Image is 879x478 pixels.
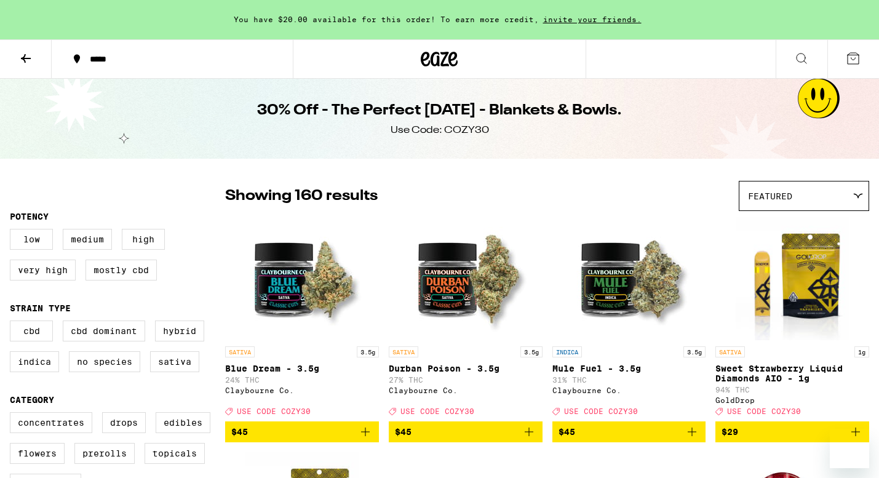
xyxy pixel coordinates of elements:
[10,229,53,250] label: Low
[854,346,869,357] p: 1g
[86,260,157,281] label: Mostly CBD
[225,217,379,421] a: Open page for Blue Dream - 3.5g from Claybourne Co.
[63,321,145,341] label: CBD Dominant
[237,407,311,415] span: USE CODE COZY30
[736,217,849,340] img: GoldDrop - Sweet Strawberry Liquid Diamonds AIO - 1g
[225,346,255,357] p: SATIVA
[225,186,378,207] p: Showing 160 results
[552,346,582,357] p: INDICA
[715,386,869,394] p: 94% THC
[156,412,210,433] label: Edibles
[389,421,543,442] button: Add to bag
[727,407,801,415] span: USE CODE COZY30
[74,443,135,464] label: Prerolls
[63,229,112,250] label: Medium
[520,346,543,357] p: 3.5g
[389,386,543,394] div: Claybourne Co.
[564,407,638,415] span: USE CODE COZY30
[715,364,869,383] p: Sweet Strawberry Liquid Diamonds AIO - 1g
[10,321,53,341] label: CBD
[10,212,49,221] legend: Potency
[69,351,140,372] label: No Species
[830,429,869,468] iframe: Button to launch messaging window
[722,427,738,437] span: $29
[10,351,59,372] label: Indica
[395,427,412,437] span: $45
[10,260,76,281] label: Very High
[389,364,543,373] p: Durban Poison - 3.5g
[715,421,869,442] button: Add to bag
[552,364,706,373] p: Mule Fuel - 3.5g
[567,217,690,340] img: Claybourne Co. - Mule Fuel - 3.5g
[715,346,745,357] p: SATIVA
[231,427,248,437] span: $45
[234,15,539,23] span: You have $20.00 available for this order! To earn more credit,
[155,321,204,341] label: Hybrid
[150,351,199,372] label: Sativa
[102,412,146,433] label: Drops
[539,15,646,23] span: invite your friends.
[145,443,205,464] label: Topicals
[241,217,364,340] img: Claybourne Co. - Blue Dream - 3.5g
[683,346,706,357] p: 3.5g
[552,376,706,384] p: 31% THC
[552,421,706,442] button: Add to bag
[404,217,527,340] img: Claybourne Co. - Durban Poison - 3.5g
[391,124,489,137] div: Use Code: COZY30
[10,395,54,405] legend: Category
[10,443,65,464] label: Flowers
[400,407,474,415] span: USE CODE COZY30
[559,427,575,437] span: $45
[715,217,869,421] a: Open page for Sweet Strawberry Liquid Diamonds AIO - 1g from GoldDrop
[748,191,792,201] span: Featured
[225,376,379,384] p: 24% THC
[552,386,706,394] div: Claybourne Co.
[715,396,869,404] div: GoldDrop
[552,217,706,421] a: Open page for Mule Fuel - 3.5g from Claybourne Co.
[225,386,379,394] div: Claybourne Co.
[389,376,543,384] p: 27% THC
[389,346,418,357] p: SATIVA
[122,229,165,250] label: High
[389,217,543,421] a: Open page for Durban Poison - 3.5g from Claybourne Co.
[10,303,71,313] legend: Strain Type
[10,412,92,433] label: Concentrates
[225,421,379,442] button: Add to bag
[225,364,379,373] p: Blue Dream - 3.5g
[357,346,379,357] p: 3.5g
[257,100,622,121] h1: 30% Off - The Perfect [DATE] - Blankets & Bowls.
